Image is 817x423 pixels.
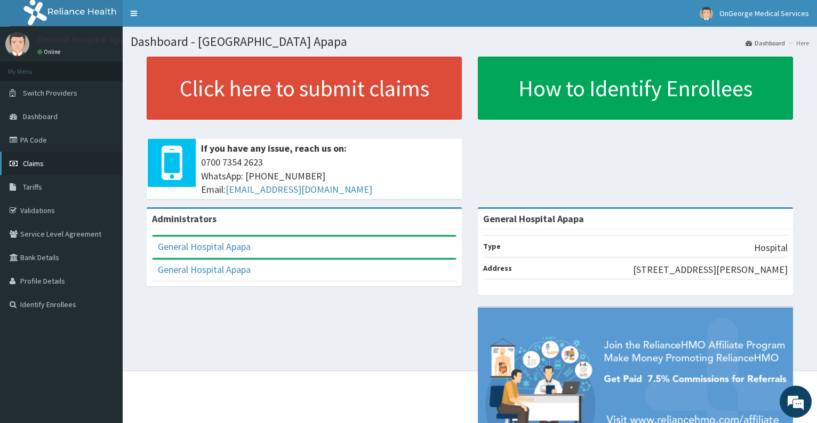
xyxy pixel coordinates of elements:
[201,142,347,154] b: If you have any issue, reach us on:
[719,9,809,18] span: OnGeorge Medical Services
[37,35,135,44] p: General Hospital Apapa
[746,38,785,48] a: Dashboard
[23,182,42,192] span: Tariffs
[158,240,251,253] a: General Hospital Apapa
[23,112,58,121] span: Dashboard
[201,155,456,197] span: 0700 7354 2623 WhatsApp: [PHONE_NUMBER] Email:
[147,57,462,120] a: Click here to submit claims
[483,241,501,251] b: Type
[226,183,372,195] a: [EMAIL_ADDRESS][DOMAIN_NAME]
[131,35,809,49] h1: Dashboard - [GEOGRAPHIC_DATA] Apapa
[5,32,29,56] img: User Image
[483,213,584,225] strong: General Hospital Apapa
[786,38,809,48] li: Here
[158,263,251,276] a: General Hospital Apapa
[478,57,793,120] a: How to Identify Enrollees
[152,213,217,225] b: Administrators
[23,159,44,168] span: Claims
[37,48,63,56] a: Online
[700,7,713,20] img: User Image
[483,263,512,273] b: Address
[23,88,77,98] span: Switch Providers
[633,263,788,277] p: [STREET_ADDRESS][PERSON_NAME]
[754,241,788,255] p: Hospital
